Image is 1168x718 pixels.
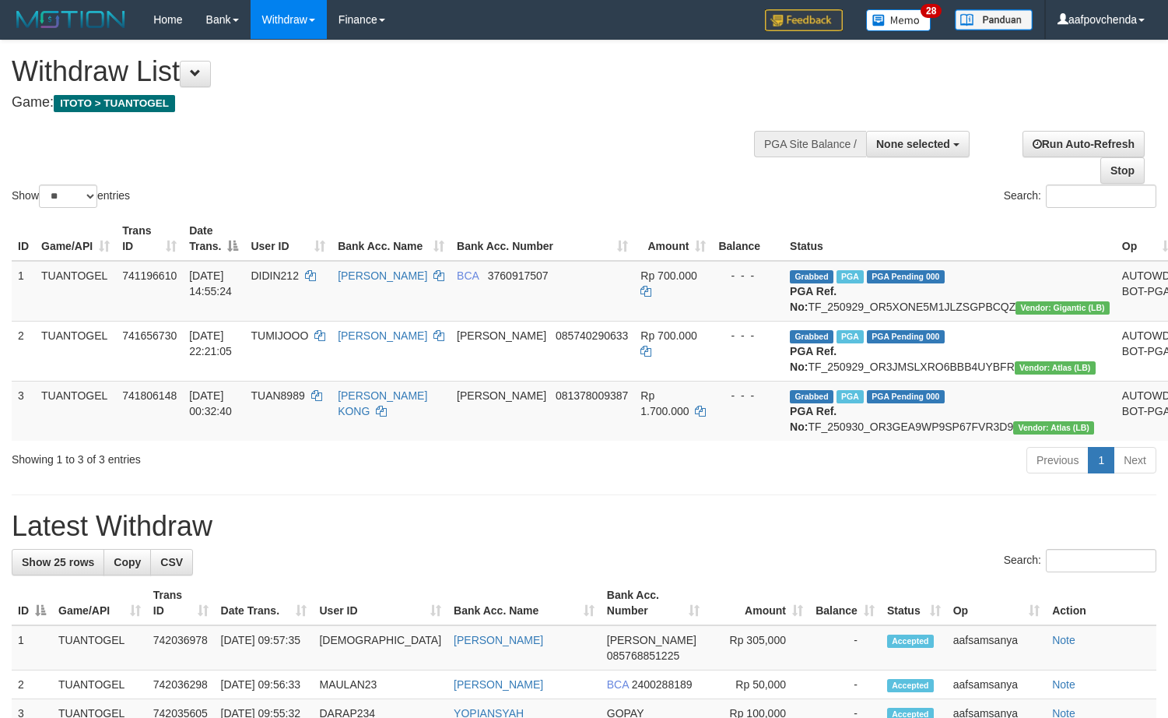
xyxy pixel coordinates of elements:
[12,185,130,208] label: Show entries
[189,329,232,357] span: [DATE] 22:21:05
[887,635,934,648] span: Accepted
[887,679,934,692] span: Accepted
[12,56,763,87] h1: Withdraw List
[556,329,628,342] span: Copy 085740290633 to clipboard
[35,381,116,441] td: TUANTOGEL
[632,678,693,691] span: Copy 2400288189 to clipboard
[790,285,837,313] b: PGA Ref. No:
[790,345,837,373] b: PGA Ref. No:
[1015,301,1110,315] span: Vendor URL: https://dashboard.q2checkout.com/secure
[790,405,837,433] b: PGA Ref. No:
[215,625,314,670] td: [DATE] 09:57:35
[790,270,833,283] span: Grabbed
[1052,634,1075,646] a: Note
[706,625,809,670] td: Rp 305,000
[183,216,244,261] th: Date Trans.: activate to sort column descending
[1022,131,1145,157] a: Run Auto-Refresh
[338,329,427,342] a: [PERSON_NAME]
[784,261,1116,322] td: TF_250929_OR5XONE5M1JLZSGPBCQZ
[457,269,479,282] span: BCA
[447,581,601,625] th: Bank Acc. Name: activate to sort column ascending
[54,95,175,112] span: ITOTO > TUANTOGEL
[12,670,52,699] td: 2
[12,95,763,111] h4: Game:
[160,556,183,568] span: CSV
[12,381,35,441] td: 3
[1046,581,1156,625] th: Action
[876,138,950,150] span: None selected
[790,330,833,343] span: Grabbed
[955,9,1033,30] img: panduan.png
[837,390,864,403] span: Marked by aafchonlypin
[52,670,147,699] td: TUANTOGEL
[35,321,116,381] td: TUANTOGEL
[313,581,447,625] th: User ID: activate to sort column ascending
[837,330,864,343] span: Marked by aafchonlypin
[39,185,97,208] select: Showentries
[790,390,833,403] span: Grabbed
[35,216,116,261] th: Game/API: activate to sort column ascending
[338,269,427,282] a: [PERSON_NAME]
[867,330,945,343] span: PGA Pending
[147,625,215,670] td: 742036978
[12,321,35,381] td: 2
[147,581,215,625] th: Trans ID: activate to sort column ascending
[488,269,549,282] span: Copy 3760917507 to clipboard
[12,445,475,467] div: Showing 1 to 3 of 3 entries
[1015,361,1096,375] span: Vendor URL: https://dashboard.q2checkout.com/secure
[457,389,546,402] span: [PERSON_NAME]
[754,131,866,157] div: PGA Site Balance /
[1088,447,1114,473] a: 1
[12,549,104,575] a: Show 25 rows
[809,581,881,625] th: Balance: activate to sort column ascending
[331,216,451,261] th: Bank Acc. Name: activate to sort column ascending
[1114,447,1156,473] a: Next
[150,549,193,575] a: CSV
[867,390,945,403] span: PGA Pending
[12,216,35,261] th: ID
[718,328,777,343] div: - - -
[52,581,147,625] th: Game/API: activate to sort column ascending
[607,634,696,646] span: [PERSON_NAME]
[1046,549,1156,572] input: Search:
[921,4,942,18] span: 28
[718,268,777,283] div: - - -
[947,625,1046,670] td: aafsamsanya
[454,634,543,646] a: [PERSON_NAME]
[122,389,177,402] span: 741806148
[765,9,843,31] img: Feedback.jpg
[116,216,183,261] th: Trans ID: activate to sort column ascending
[244,216,331,261] th: User ID: activate to sort column ascending
[837,270,864,283] span: Marked by aafyoumonoriya
[809,670,881,699] td: -
[22,556,94,568] span: Show 25 rows
[718,388,777,403] div: - - -
[784,216,1116,261] th: Status
[215,581,314,625] th: Date Trans.: activate to sort column ascending
[454,678,543,691] a: [PERSON_NAME]
[601,581,706,625] th: Bank Acc. Number: activate to sort column ascending
[313,625,447,670] td: [DEMOGRAPHIC_DATA]
[706,581,809,625] th: Amount: activate to sort column ascending
[809,625,881,670] td: -
[1052,678,1075,691] a: Note
[189,269,232,297] span: [DATE] 14:55:24
[189,389,232,417] span: [DATE] 00:32:40
[457,329,546,342] span: [PERSON_NAME]
[12,581,52,625] th: ID: activate to sort column descending
[251,269,298,282] span: DIDIN212
[35,261,116,322] td: TUANTOGEL
[451,216,634,261] th: Bank Acc. Number: activate to sort column ascending
[947,581,1046,625] th: Op: activate to sort column ascending
[640,329,696,342] span: Rp 700.000
[881,581,947,625] th: Status: activate to sort column ascending
[1013,421,1094,435] span: Vendor URL: https://dashboard.q2checkout.com/secure
[706,670,809,699] td: Rp 50,000
[251,329,308,342] span: TUMIJOOO
[607,678,629,691] span: BCA
[114,556,141,568] span: Copy
[12,261,35,322] td: 1
[634,216,712,261] th: Amount: activate to sort column ascending
[12,511,1156,542] h1: Latest Withdraw
[52,625,147,670] td: TUANTOGEL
